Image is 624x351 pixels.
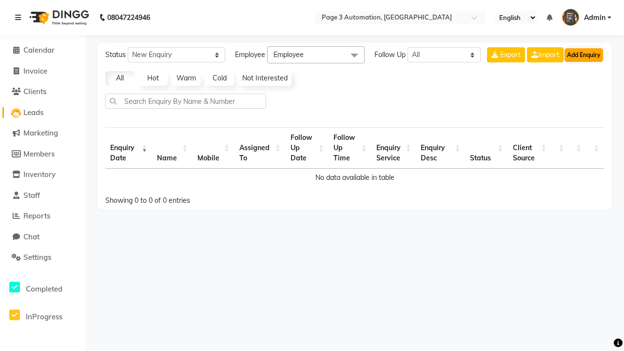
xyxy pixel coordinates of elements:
[569,127,586,169] th: : activate to sort column ascending
[23,191,40,200] span: Staff
[562,9,579,26] img: Admin
[2,252,83,263] a: Settings
[205,71,234,86] a: Cold
[584,13,605,23] span: Admin
[152,127,193,169] th: Name: activate to sort column ascending
[2,232,83,243] a: Chat
[105,94,266,109] input: Search Enquiry By Name & Number
[105,127,152,169] th: Enquiry Date: activate to sort column ascending
[23,149,55,158] span: Members
[23,170,56,179] span: Inventory
[2,107,83,118] a: Leads
[23,211,50,220] span: Reports
[2,128,83,139] a: Marketing
[105,50,126,60] span: Status
[2,211,83,222] a: Reports
[26,312,62,321] span: InProgress
[26,284,62,293] span: Completed
[23,45,55,55] span: Calendar
[374,50,406,60] span: Follow Up
[138,71,168,86] a: Hot
[329,127,371,169] th: Follow Up Time : activate to sort column ascending
[193,127,234,169] th: Mobile : activate to sort column ascending
[2,66,83,77] a: Invoice
[2,45,83,56] a: Calendar
[2,86,83,97] a: Clients
[487,47,525,62] button: Export
[371,127,416,169] th: Enquiry Service : activate to sort column ascending
[23,87,46,96] span: Clients
[586,127,604,169] th: : activate to sort column ascending
[105,169,604,187] td: No data available in table
[23,232,39,241] span: Chat
[500,50,521,59] span: Export
[286,127,329,169] th: Follow Up Date: activate to sort column ascending
[23,253,51,262] span: Settings
[2,190,83,201] a: Staff
[416,127,465,169] th: Enquiry Desc: activate to sort column ascending
[273,50,304,59] span: Employee
[234,127,286,169] th: Assigned To : activate to sort column ascending
[238,71,292,86] a: Not Interested
[551,127,569,169] th: : activate to sort column ascending
[2,149,83,160] a: Members
[23,66,47,76] span: Invoice
[105,71,135,86] a: All
[23,128,58,137] span: Marketing
[23,108,43,117] span: Leads
[25,4,92,31] img: logo
[508,127,551,169] th: Client Source: activate to sort column ascending
[465,127,508,169] th: Status: activate to sort column ascending
[107,4,150,31] b: 08047224946
[2,169,83,180] a: Inventory
[235,50,265,60] span: Employee
[172,71,201,86] a: Warm
[527,47,564,62] a: Import
[105,190,305,206] div: Showing 0 to 0 of 0 entries
[565,48,603,62] button: Add Enquiry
